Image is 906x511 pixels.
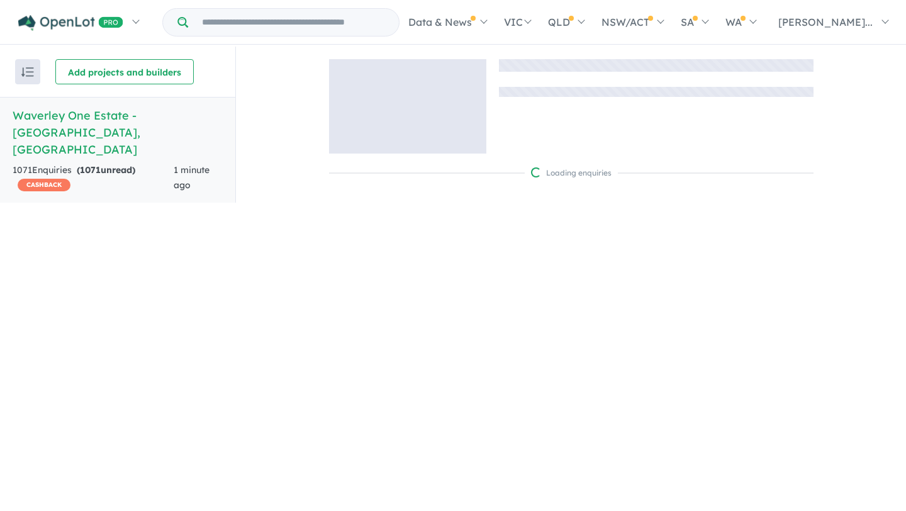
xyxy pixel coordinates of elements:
[18,15,123,31] img: Openlot PRO Logo White
[13,163,174,193] div: 1071 Enquir ies
[80,164,101,176] span: 1071
[21,67,34,77] img: sort.svg
[191,9,396,36] input: Try estate name, suburb, builder or developer
[778,16,873,28] span: [PERSON_NAME]...
[77,164,135,176] strong: ( unread)
[18,179,70,191] span: CASHBACK
[174,164,210,191] span: 1 minute ago
[531,167,612,179] div: Loading enquiries
[55,59,194,84] button: Add projects and builders
[13,107,223,158] h5: Waverley One Estate - [GEOGRAPHIC_DATA] , [GEOGRAPHIC_DATA]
